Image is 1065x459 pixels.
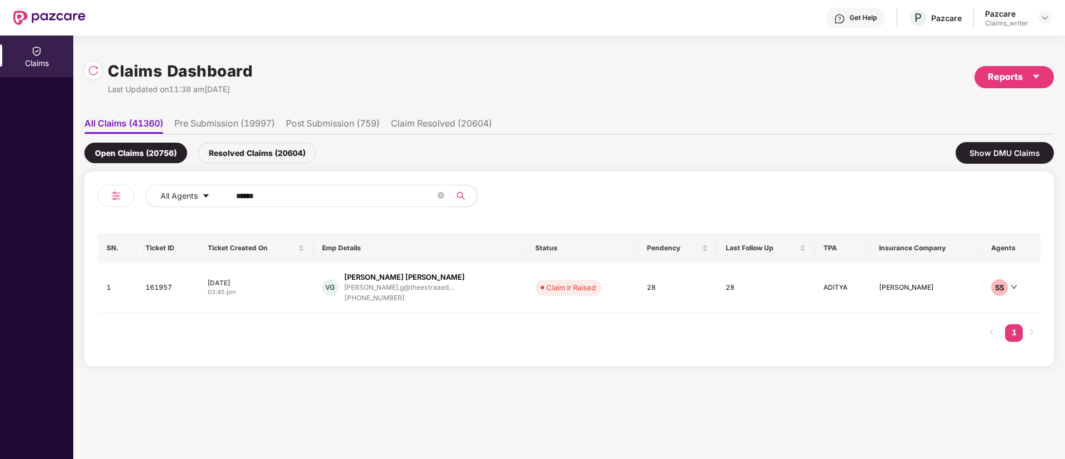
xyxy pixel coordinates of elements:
[438,191,444,201] span: close-circle
[322,279,339,296] div: VG
[160,190,198,202] span: All Agents
[726,244,798,253] span: Last Follow Up
[931,13,962,23] div: Pazcare
[915,11,922,24] span: P
[198,143,316,163] div: Resolved Claims (20604)
[98,263,137,313] td: 1
[870,263,982,313] td: [PERSON_NAME]
[208,278,304,287] div: [DATE]
[983,324,1001,342] li: Previous Page
[84,118,163,134] li: All Claims (41360)
[1023,324,1041,342] button: right
[208,287,304,297] div: 03:45 pm
[1005,324,1023,342] li: 1
[1041,13,1049,22] img: svg+xml;base64,PHN2ZyBpZD0iRHJvcGRvd24tMzJ4MzIiIHhtbG5zPSJodHRwOi8vd3d3LnczLm9yZy8yMDAwL3N2ZyIgd2...
[13,11,86,25] img: New Pazcare Logo
[450,185,478,207] button: search
[313,233,526,263] th: Emp Details
[956,142,1054,164] div: Show DMU Claims
[202,192,210,201] span: caret-down
[717,263,815,313] td: 28
[199,233,313,263] th: Ticket Created On
[344,272,465,283] div: [PERSON_NAME] [PERSON_NAME]
[98,233,137,263] th: SN.
[991,279,1008,296] div: SS
[850,13,877,22] div: Get Help
[985,19,1028,28] div: Claims_writer
[438,192,444,199] span: close-circle
[1032,72,1041,81] span: caret-down
[647,244,700,253] span: Pendency
[108,59,253,83] h1: Claims Dashboard
[526,233,638,263] th: Status
[391,118,492,134] li: Claim Resolved (20604)
[638,233,717,263] th: Pendency
[717,233,815,263] th: Last Follow Up
[1028,329,1035,336] span: right
[174,118,275,134] li: Pre Submission (19997)
[31,46,42,57] img: svg+xml;base64,PHN2ZyBpZD0iQ2xhaW0iIHhtbG5zPSJodHRwOi8vd3d3LnczLm9yZy8yMDAwL3N2ZyIgd2lkdGg9IjIwIi...
[982,233,1041,263] th: Agents
[988,70,1041,84] div: Reports
[983,324,1001,342] button: left
[108,83,253,95] div: Last Updated on 11:38 am[DATE]
[1011,284,1017,290] span: down
[145,185,234,207] button: All Agentscaret-down
[870,233,982,263] th: Insurance Company
[109,189,123,203] img: svg+xml;base64,PHN2ZyB4bWxucz0iaHR0cDovL3d3dy53My5vcmcvMjAwMC9zdmciIHdpZHRoPSIyNCIgaGVpZ2h0PSIyNC...
[137,233,199,263] th: Ticket ID
[344,284,454,291] div: [PERSON_NAME].g@theextraaed...
[88,65,99,76] img: svg+xml;base64,PHN2ZyBpZD0iUmVsb2FkLTMyeDMyIiB4bWxucz0iaHR0cDovL3d3dy53My5vcmcvMjAwMC9zdmciIHdpZH...
[450,191,471,200] span: search
[1005,324,1023,341] a: 1
[208,244,296,253] span: Ticket Created On
[815,233,870,263] th: TPA
[638,263,717,313] td: 28
[815,263,870,313] td: ADITYA
[344,293,465,304] div: [PHONE_NUMBER]
[84,143,187,163] div: Open Claims (20756)
[546,282,596,293] div: Claim Ir Raised
[286,118,380,134] li: Post Submission (759)
[834,13,845,24] img: svg+xml;base64,PHN2ZyBpZD0iSGVscC0zMngzMiIgeG1sbnM9Imh0dHA6Ly93d3cudzMub3JnLzIwMDAvc3ZnIiB3aWR0aD...
[1023,324,1041,342] li: Next Page
[988,329,995,336] span: left
[985,8,1028,19] div: Pazcare
[137,263,199,313] td: 161957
